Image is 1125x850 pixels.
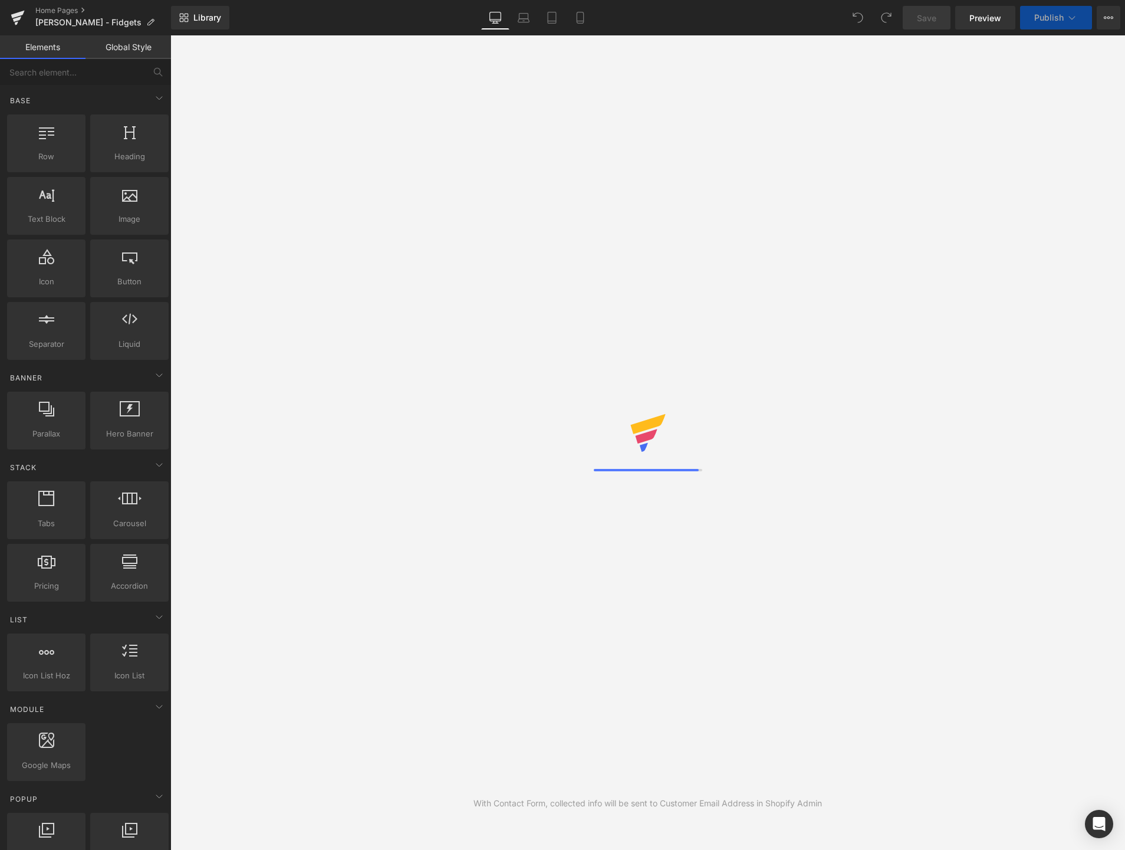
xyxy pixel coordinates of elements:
span: Stack [9,462,38,473]
a: Home Pages [35,6,171,15]
span: [PERSON_NAME] - Fidgets [35,18,142,27]
a: Global Style [85,35,171,59]
button: Undo [846,6,870,29]
span: Base [9,95,32,106]
a: Preview [955,6,1015,29]
span: Preview [969,12,1001,24]
button: More [1097,6,1120,29]
a: Laptop [509,6,538,29]
span: Parallax [11,428,82,440]
span: Save [917,12,936,24]
span: Accordion [94,580,165,592]
span: Hero Banner [94,428,165,440]
span: Tabs [11,517,82,530]
span: Icon List [94,670,165,682]
span: Banner [9,372,44,383]
a: Tablet [538,6,566,29]
span: List [9,614,29,625]
span: Heading [94,150,165,163]
span: Text Block [11,213,82,225]
a: Desktop [481,6,509,29]
span: Liquid [94,338,165,350]
a: New Library [171,6,229,29]
span: Button [94,275,165,288]
span: Row [11,150,82,163]
span: Icon [11,275,82,288]
a: Mobile [566,6,594,29]
span: Library [193,12,221,23]
span: Image [94,213,165,225]
span: Popup [9,793,39,805]
span: Icon List Hoz [11,670,82,682]
span: Module [9,704,45,715]
div: Open Intercom Messenger [1085,810,1113,838]
span: Separator [11,338,82,350]
span: Publish [1034,13,1064,22]
button: Redo [874,6,898,29]
button: Publish [1020,6,1092,29]
span: Google Maps [11,759,82,772]
span: Carousel [94,517,165,530]
span: Pricing [11,580,82,592]
div: With Contact Form, collected info will be sent to Customer Email Address in Shopify Admin [473,797,822,810]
